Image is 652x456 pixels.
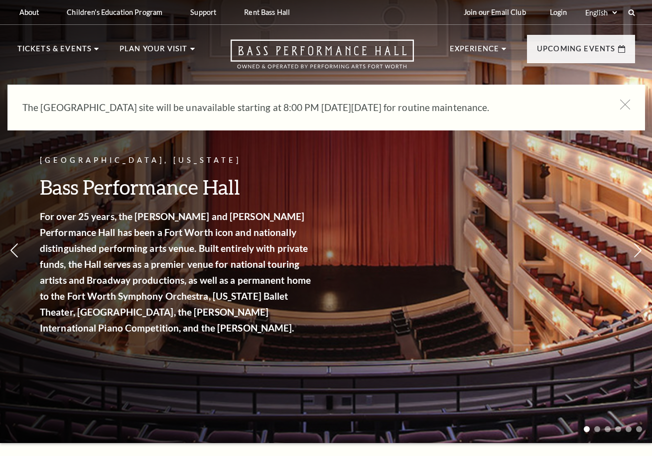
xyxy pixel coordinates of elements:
p: Plan Your Visit [120,43,188,61]
p: Support [190,8,216,16]
p: The [GEOGRAPHIC_DATA] site will be unavailable starting at 8:00 PM [DATE][DATE] for routine maint... [22,100,600,115]
strong: For over 25 years, the [PERSON_NAME] and [PERSON_NAME] Performance Hall has been a Fort Worth ico... [40,211,311,334]
p: Tickets & Events [17,43,92,61]
p: [GEOGRAPHIC_DATA], [US_STATE] [40,154,314,167]
p: Experience [450,43,500,61]
p: Rent Bass Hall [244,8,290,16]
h3: Bass Performance Hall [40,174,314,200]
p: Upcoming Events [537,43,616,61]
p: Children's Education Program [67,8,162,16]
select: Select: [583,8,619,17]
p: About [19,8,39,16]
